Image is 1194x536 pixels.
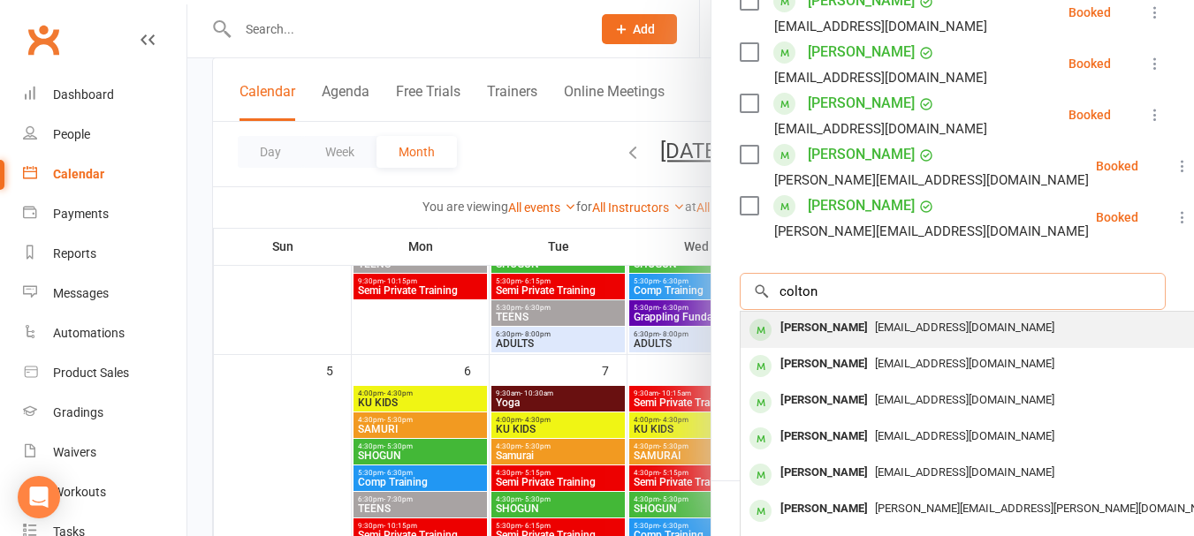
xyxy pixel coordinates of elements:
div: member [749,464,772,486]
div: Booked [1096,211,1138,223]
div: member [749,355,772,377]
div: Automations [53,326,125,340]
span: [EMAIL_ADDRESS][DOMAIN_NAME] [875,321,1054,334]
a: Dashboard [23,75,186,115]
input: Search to add attendees [740,273,1166,310]
div: [PERSON_NAME] [773,315,875,341]
a: People [23,115,186,155]
div: [PERSON_NAME] [773,424,875,449]
div: member [749,319,772,341]
div: member [749,391,772,413]
div: [PERSON_NAME] [773,388,875,413]
a: Product Sales [23,353,186,393]
div: Messages [53,286,109,300]
div: Calendar [53,167,104,181]
div: [PERSON_NAME] [773,351,875,377]
a: Messages [23,274,186,313]
a: [PERSON_NAME] [808,192,915,220]
div: [EMAIL_ADDRESS][DOMAIN_NAME] [774,117,987,140]
a: Payments [23,194,186,234]
a: Gradings [23,393,186,433]
div: [PERSON_NAME] [773,460,875,486]
span: [EMAIL_ADDRESS][DOMAIN_NAME] [875,393,1054,406]
div: [EMAIL_ADDRESS][DOMAIN_NAME] [774,66,987,89]
div: Booked [1069,6,1111,19]
div: Reports [53,246,96,260]
div: member [749,427,772,449]
div: People [53,127,90,141]
div: [EMAIL_ADDRESS][DOMAIN_NAME] [774,15,987,38]
div: Payments [53,207,109,221]
div: Booked [1069,57,1111,70]
div: [PERSON_NAME][EMAIL_ADDRESS][DOMAIN_NAME] [774,220,1089,243]
span: [EMAIL_ADDRESS][DOMAIN_NAME] [875,429,1054,442]
a: Workouts [23,472,186,512]
div: Open Intercom Messenger [18,476,60,518]
a: Automations [23,313,186,353]
div: [PERSON_NAME][EMAIL_ADDRESS][DOMAIN_NAME] [774,169,1089,192]
a: [PERSON_NAME] [808,38,915,66]
div: Waivers [53,445,96,459]
div: Booked [1069,109,1111,121]
span: [EMAIL_ADDRESS][DOMAIN_NAME] [875,465,1054,479]
a: Waivers [23,433,186,472]
a: [PERSON_NAME] [808,140,915,169]
div: Booked [1096,160,1138,172]
a: Reports [23,234,186,274]
a: [PERSON_NAME] [808,89,915,117]
div: [PERSON_NAME] [773,496,875,522]
div: Product Sales [53,366,129,380]
div: member [749,500,772,522]
a: Clubworx [21,18,65,62]
div: Gradings [53,405,103,419]
div: Workouts [53,485,106,499]
a: Calendar [23,155,186,194]
span: [EMAIL_ADDRESS][DOMAIN_NAME] [875,357,1054,370]
div: Dashboard [53,87,114,102]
